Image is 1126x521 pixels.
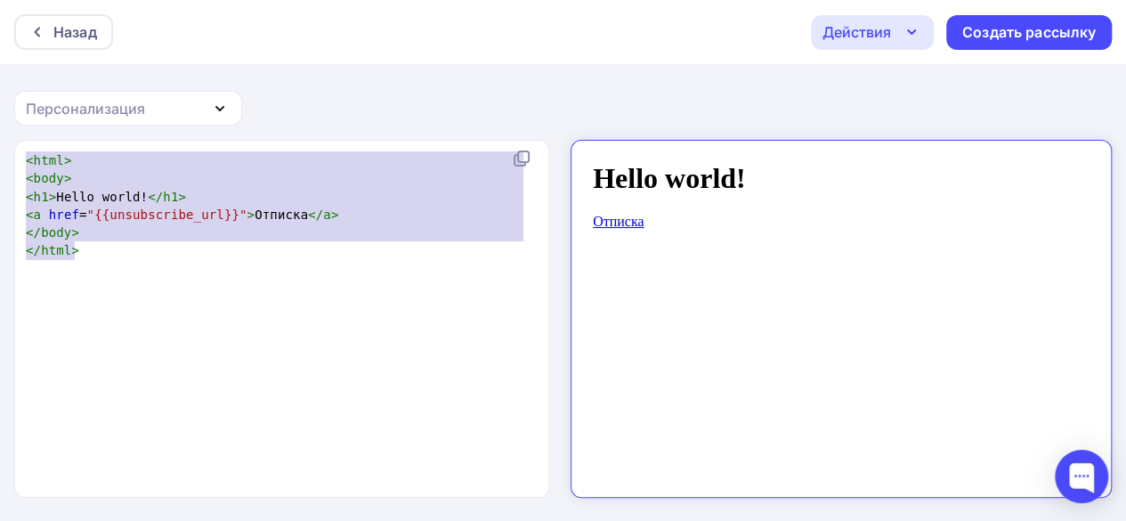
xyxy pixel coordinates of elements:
span: body [41,225,71,240]
h1: Hello world! [7,7,505,40]
span: </ [148,190,163,204]
span: < [26,171,34,185]
button: Действия [811,15,934,50]
span: > [331,208,339,222]
span: html [34,153,64,167]
span: > [71,243,79,257]
span: = Отписка [26,208,339,222]
span: > [178,190,186,204]
div: Действия [822,21,891,43]
span: < [26,208,34,222]
div: Создать рассылку [962,22,1096,43]
span: html [41,243,71,257]
span: h1 [34,190,49,204]
span: "{{unsubscribe_url}}" [87,208,247,222]
span: a [34,208,42,222]
div: Назад [53,21,97,43]
span: > [64,153,72,167]
span: > [71,225,79,240]
span: h1 [163,190,178,204]
span: </ [308,208,323,222]
span: </ [26,243,41,257]
span: body [34,171,64,185]
span: </ [26,225,41,240]
span: > [247,208,255,222]
div: Персонализация [26,98,145,119]
button: Персонализация [14,91,242,126]
span: < [26,190,34,204]
span: a [323,208,331,222]
a: Отписка [7,59,58,74]
span: > [49,190,57,204]
span: < [26,153,34,167]
span: Hello world! [26,190,186,204]
span: href [49,208,79,222]
span: > [64,171,72,185]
